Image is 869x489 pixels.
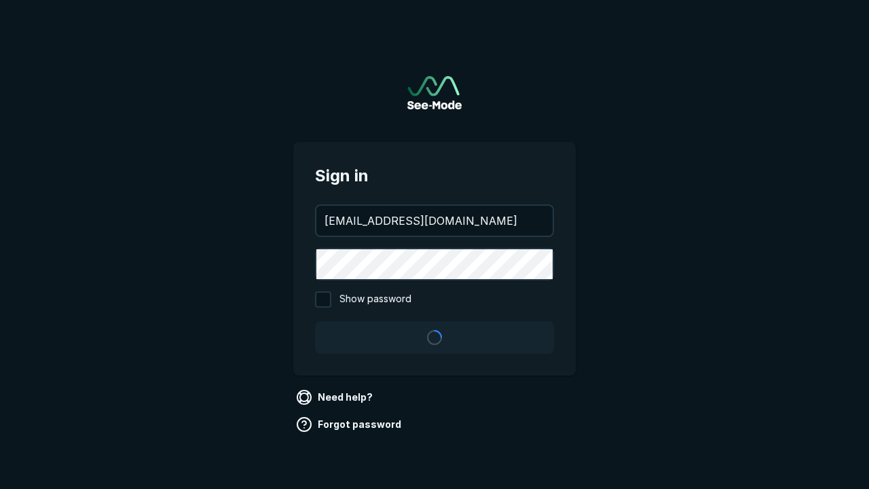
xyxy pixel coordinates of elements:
a: Go to sign in [407,76,462,109]
a: Need help? [293,386,378,408]
span: Show password [339,291,411,308]
img: See-Mode Logo [407,76,462,109]
span: Sign in [315,164,554,188]
a: Forgot password [293,414,407,435]
input: your@email.com [316,206,553,236]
